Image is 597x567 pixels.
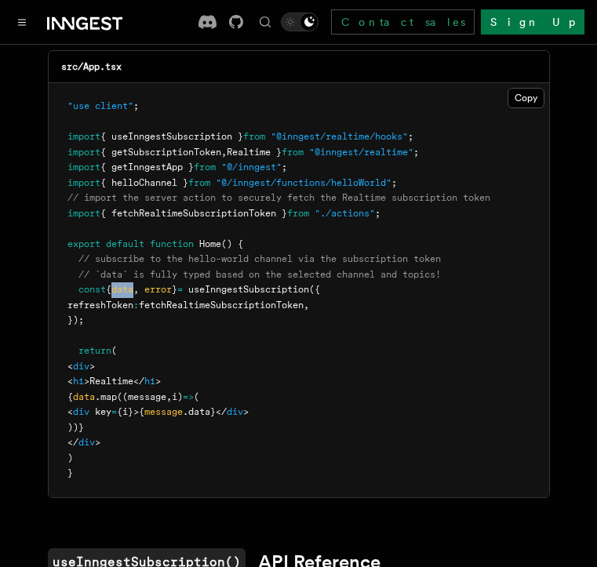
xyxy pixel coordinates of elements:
[73,391,95,402] span: data
[199,238,221,249] span: Home
[177,284,183,295] span: =
[73,376,84,387] span: h1
[95,437,100,448] span: >
[78,253,441,264] span: // subscribe to the hello-world channel via the subscription token
[67,162,100,173] span: import
[67,238,100,249] span: export
[375,208,380,219] span: ;
[150,238,194,249] span: function
[73,361,89,372] span: div
[111,406,117,417] span: =
[243,131,265,142] span: from
[216,177,391,188] span: "@/inngest/functions/helloWorld"
[67,467,73,478] span: }
[67,314,84,325] span: });
[133,284,139,295] span: ,
[111,284,133,295] span: data
[221,162,282,173] span: "@/inngest"
[67,100,133,111] span: "use client"
[95,406,111,417] span: key
[67,437,78,448] span: </
[133,100,139,111] span: ;
[331,9,475,35] a: Contact sales
[413,147,419,158] span: ;
[89,361,95,372] span: >
[95,391,117,402] span: .map
[67,300,133,311] span: refreshToken
[172,284,177,295] span: }
[67,422,84,433] span: ))}
[227,147,282,158] span: Realtime }
[194,162,216,173] span: from
[183,391,194,402] span: =>
[309,284,320,295] span: ({
[315,208,375,219] span: "./actions"
[67,376,73,387] span: <
[188,177,210,188] span: from
[67,177,100,188] span: import
[100,131,243,142] span: { useInngestSubscription }
[408,131,413,142] span: ;
[133,300,139,311] span: :
[67,192,490,203] span: // import the server action to securely fetch the Realtime subscription token
[73,406,89,417] span: div
[106,238,144,249] span: default
[117,406,144,417] span: {i}>{
[67,208,100,219] span: import
[282,147,304,158] span: from
[67,406,73,417] span: <
[100,162,194,173] span: { getInngestApp }
[144,406,183,417] span: message
[256,13,275,31] button: Find something...
[67,453,73,463] span: )
[61,61,122,72] code: src/App.tsx
[78,345,111,356] span: return
[309,147,413,158] span: "@inngest/realtime"
[194,391,199,402] span: (
[391,177,397,188] span: ;
[271,131,408,142] span: "@inngest/realtime/hooks"
[111,345,117,356] span: (
[144,284,172,295] span: error
[67,131,100,142] span: import
[221,238,243,249] span: () {
[117,391,166,402] span: ((message
[281,13,319,31] button: Toggle dark mode
[67,147,100,158] span: import
[155,376,161,387] span: >
[183,406,227,417] span: .data}</
[287,208,309,219] span: from
[67,391,73,402] span: {
[139,300,304,311] span: fetchRealtimeSubscriptionToken
[188,284,309,295] span: useInngestSubscription
[481,9,584,35] a: Sign Up
[227,406,243,417] span: div
[106,284,111,295] span: {
[78,437,95,448] span: div
[100,177,188,188] span: { helloChannel }
[100,147,221,158] span: { getSubscriptionToken
[84,376,144,387] span: >Realtime</
[100,208,287,219] span: { fetchRealtimeSubscriptionToken }
[78,284,106,295] span: const
[304,300,309,311] span: ,
[172,391,183,402] span: i)
[282,162,287,173] span: ;
[508,88,544,108] button: Copy
[166,391,172,402] span: ,
[67,361,73,372] span: <
[243,406,249,417] span: >
[78,269,441,280] span: // `data` is fully typed based on the selected channel and topics!
[221,147,227,158] span: ,
[144,376,155,387] span: h1
[13,13,31,31] button: Toggle navigation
